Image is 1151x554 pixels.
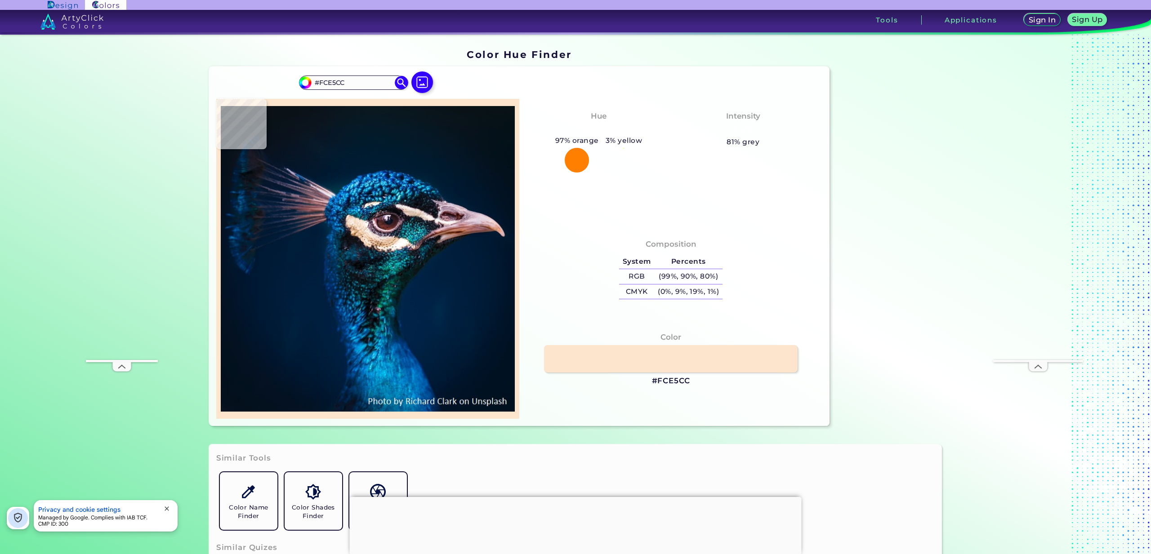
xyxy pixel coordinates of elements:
img: ArtyClick Design logo [48,1,78,9]
img: icon_color_names_dictionary.svg [370,484,386,500]
h1: Color Hue Finder [467,48,571,61]
h5: Sign In [1029,16,1055,23]
iframe: Advertisement [86,90,158,360]
h5: 3% yellow [602,135,646,146]
img: icon picture [411,71,433,93]
a: Color Shades Finder [281,469,346,533]
h5: (99%, 90%, 80%) [655,269,723,284]
h5: Color Shades Finder [288,503,339,520]
h5: 81% grey [727,136,759,148]
h5: CMYK [619,284,654,299]
h5: System [619,254,654,269]
h3: Similar Quizes [216,542,277,553]
img: logo_artyclick_colors_white.svg [40,13,104,30]
img: icon_color_name_finder.svg [241,484,256,500]
h3: Tools [876,17,898,23]
iframe: Advertisement [833,45,946,430]
h5: (0%, 9%, 19%, 1%) [655,284,723,299]
input: type color.. [312,77,395,89]
h3: Applications [945,17,997,23]
h3: Pale [730,124,756,135]
h5: Percents [655,254,723,269]
iframe: Advertisement [993,90,1083,360]
h3: Similar Tools [216,453,271,464]
h4: Color [660,331,681,344]
h3: Orange [580,124,618,135]
h5: RGB [619,269,654,284]
img: icon_color_shades.svg [305,484,321,500]
img: icon search [395,76,408,89]
a: Sign Up [1068,14,1106,26]
h5: Color Name Finder [223,503,274,520]
a: Color Name Finder [216,469,281,533]
img: img_pavlin.jpg [221,103,515,414]
h5: Sign Up [1072,16,1102,23]
h4: Intensity [726,110,760,123]
a: Sign In [1024,14,1060,26]
h4: Hue [591,110,607,123]
h5: 97% orange [552,135,602,146]
h3: #FCE5CC [652,376,690,386]
iframe: Advertisement [350,497,802,553]
h4: Composition [646,238,696,251]
a: Color Names Dictionary [346,469,410,533]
